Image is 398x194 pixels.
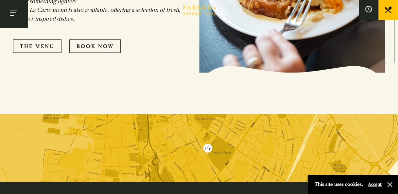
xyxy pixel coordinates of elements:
a: Book Now [69,40,121,53]
p: This site uses cookies. [315,180,363,189]
em: Our A La Carte menu is also available, offering a selection of fresh, summer-inspired dishes. [13,6,181,23]
a: The Menu [13,40,61,53]
button: Accept [368,181,382,187]
button: Close and accept [387,181,393,188]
